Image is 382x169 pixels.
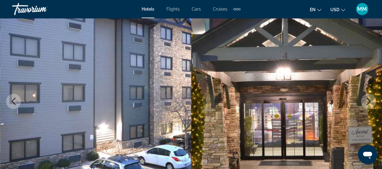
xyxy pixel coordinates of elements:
[142,7,154,11] a: Hotels
[361,94,376,109] button: Next image
[310,7,316,12] span: en
[330,5,345,14] button: Change currency
[358,145,377,164] iframe: Button to launch messaging window
[213,7,227,11] a: Cruises
[310,5,321,14] button: Change language
[354,3,370,15] button: User Menu
[357,6,367,12] span: MM
[12,1,72,17] a: Travorium
[6,94,21,109] button: Previous image
[233,4,240,14] button: Extra navigation items
[166,7,180,11] a: Flights
[192,7,201,11] a: Cars
[330,7,339,12] span: USD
